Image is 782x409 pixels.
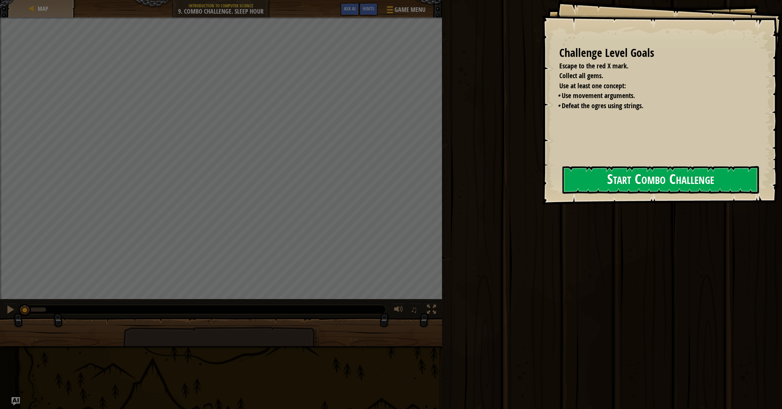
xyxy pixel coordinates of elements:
a: Map [36,5,48,13]
span: Map [38,5,48,13]
div: Challenge Level Goals [559,45,758,61]
span: Defeat the ogres using strings. [562,101,643,110]
span: Hints [363,5,374,12]
i: • [558,101,560,110]
button: ⌘ + P: Pause [3,303,17,318]
li: Use at least one concept: [551,81,756,91]
button: Ask AI [340,3,359,16]
button: Game Menu [381,3,430,19]
li: Defeat the ogres using strings. [558,101,756,111]
li: Collect all gems. [551,71,756,81]
span: Use at least one concept: [559,81,626,90]
span: Ask AI [344,5,356,12]
button: Adjust volume [392,303,406,318]
li: Escape to the red X mark. [551,61,756,71]
span: Collect all gems. [559,71,603,80]
span: Use movement arguments. [562,91,635,100]
span: Escape to the red X mark. [559,61,628,70]
button: ♫ [409,303,421,318]
i: • [558,91,560,100]
button: Ask AI [12,397,20,406]
li: Use movement arguments. [558,91,756,101]
button: Start Combo Challenge [562,166,759,194]
button: Toggle fullscreen [425,303,438,318]
span: ♫ [411,304,418,315]
span: Game Menu [394,5,426,14]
